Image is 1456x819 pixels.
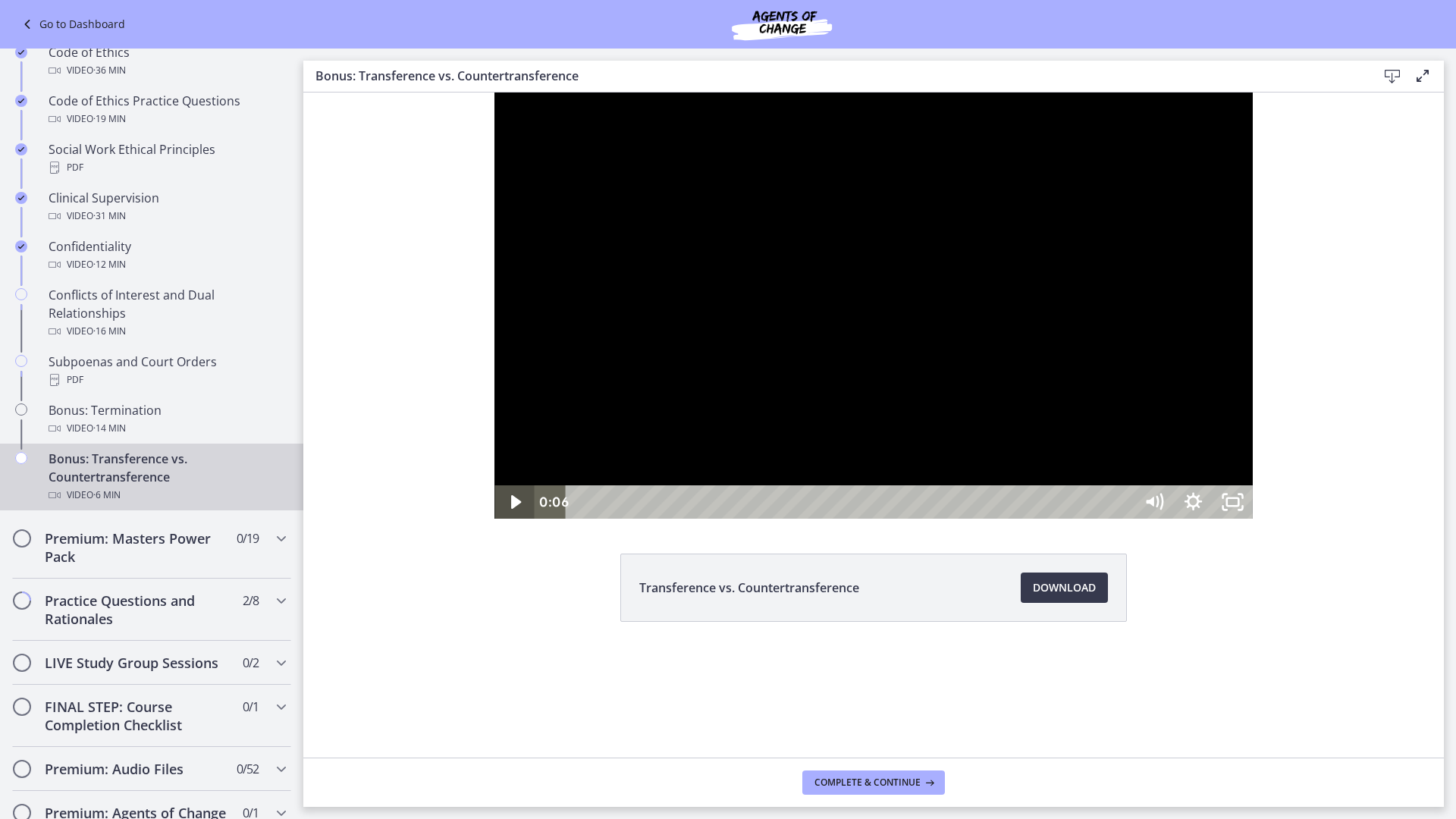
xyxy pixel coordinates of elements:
[49,401,285,438] div: Bonus: Termination
[639,579,859,597] span: Transference vs. Countertransference
[243,698,259,716] span: 0 / 1
[49,450,285,504] div: Bonus: Transference vs. Countertransference
[1021,573,1108,603] a: Download
[49,237,285,274] div: Confidentiality
[49,110,285,128] div: Video
[49,371,285,389] div: PDF
[45,529,230,566] h2: Premium: Masters Power Pack
[237,529,259,548] span: 0 / 19
[315,67,1353,85] h3: Bonus: Transference vs. Countertransference
[93,322,126,340] span: · 16 min
[18,15,125,33] a: Go to Dashboard
[15,95,27,107] i: Completed
[871,393,910,426] button: Show settings menu
[49,419,285,438] div: Video
[1033,579,1096,597] span: Download
[237,760,259,778] span: 0 / 52
[45,760,230,778] h2: Premium: Audio Files
[93,486,121,504] span: · 6 min
[45,591,230,628] h2: Practice Questions and Rationales
[93,256,126,274] span: · 12 min
[15,143,27,155] i: Completed
[303,93,1444,519] iframe: To enrich screen reader interactions, please activate Accessibility in Grammarly extension settings
[910,393,949,426] button: Unfullscreen
[814,777,921,789] span: Complete & continue
[831,393,871,426] button: Mute
[93,207,126,225] span: · 31 min
[49,189,285,225] div: Clinical Supervision
[49,92,285,128] div: Code of Ethics Practice Questions
[15,46,27,58] i: Completed
[49,140,285,177] div: Social Work Ethical Principles
[93,419,126,438] span: · 14 min
[45,654,230,672] h2: LIVE Study Group Sessions
[243,654,259,672] span: 0 / 2
[49,286,285,340] div: Conflicts of Interest and Dual Relationships
[15,240,27,253] i: Completed
[49,158,285,177] div: PDF
[49,353,285,389] div: Subpoenas and Court Orders
[243,591,259,610] span: 2 / 8
[15,192,27,204] i: Completed
[49,322,285,340] div: Video
[691,6,873,42] img: Agents of Change
[49,61,285,80] div: Video
[93,61,126,80] span: · 36 min
[49,207,285,225] div: Video
[45,698,230,734] h2: FINAL STEP: Course Completion Checklist
[93,110,126,128] span: · 19 min
[49,486,285,504] div: Video
[802,770,945,795] button: Complete & continue
[49,43,285,80] div: Code of Ethics
[49,256,285,274] div: Video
